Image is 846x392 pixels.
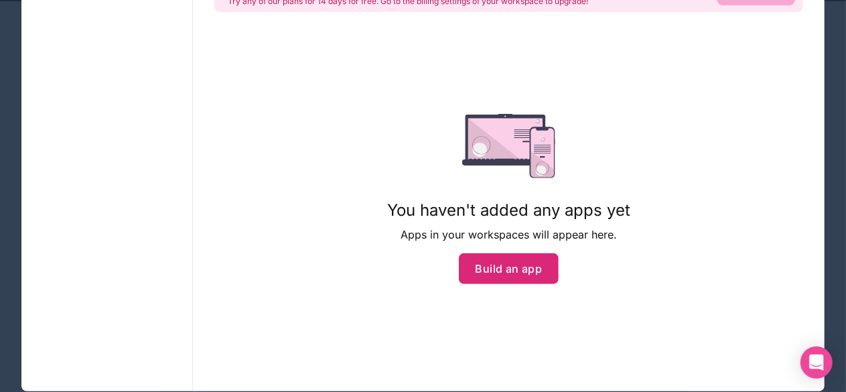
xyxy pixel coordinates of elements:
p: Apps in your workspaces will appear here. [387,226,630,243]
button: Build an app [459,253,559,284]
div: Open Intercom Messenger [800,346,833,379]
h1: You haven't added any apps yet [387,200,630,221]
img: empty state [462,114,555,178]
